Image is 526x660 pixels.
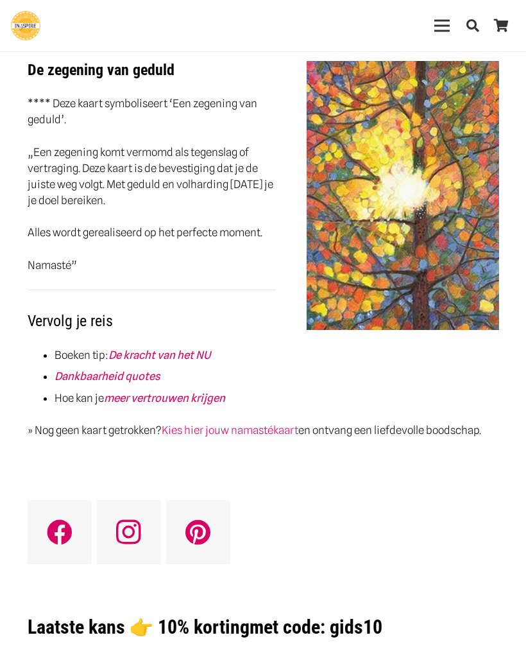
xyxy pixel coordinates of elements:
[459,10,487,41] a: Zoeken
[28,500,92,564] a: Facebook
[55,370,160,383] a: Dankbaarheid quotes
[162,424,298,437] a: Kies hier jouw namastékaart
[28,96,499,128] p: **** Deze kaart symboliseert ‘Een zegening van geduld’.
[28,616,499,639] h1: met code: gids10
[55,347,499,363] li: Boeken tip:
[307,61,499,330] img: Welke Namasté kaart kies jij? Trek een kaart en kijk welke boodschap voor jou weggelegd is! - www...
[28,422,499,439] p: » Nog geen kaart getrokken? en ontvang een liefdevolle boodschap.
[28,296,499,331] h2: Vervolg je reis
[28,616,250,638] strong: Laatste kans 👉 10% korting
[11,11,40,40] a: Ingspire - het zingevingsplatform met de mooiste spreuken en gouden inzichten over het leven
[166,500,230,564] a: Pinterest
[28,61,174,79] strong: De zegening van geduld
[28,144,499,209] p: „Een zegening komt vermomd als tegenslag of vertraging. Deze kaart is de bevestiging dat je de ju...
[97,500,161,564] a: Instagram
[28,225,499,241] p: Alles wordt gerealiseerd op het perfecte moment.
[108,349,210,361] a: De kracht van het NU
[104,392,225,404] a: meer vertrouwen krijgen
[55,390,499,406] li: Hoe kan je
[28,257,499,274] p: Namasté”
[426,10,459,42] a: Menu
